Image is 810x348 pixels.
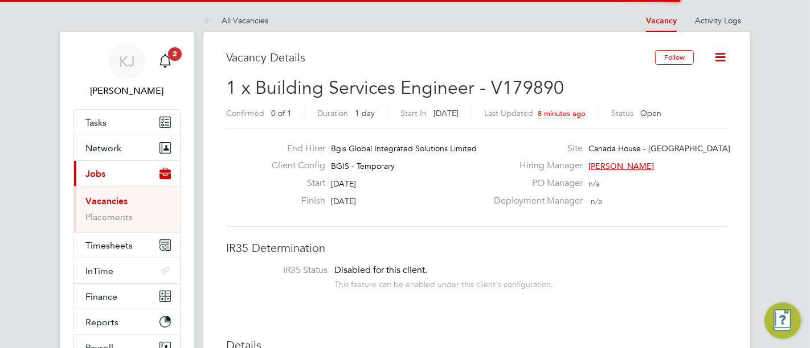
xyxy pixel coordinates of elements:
[263,143,325,155] label: End Hirer
[331,161,395,171] span: BGIS - Temporary
[764,303,801,339] button: Engage Resource Center
[85,117,107,128] span: Tasks
[74,233,180,258] button: Timesheets
[317,108,348,118] label: Duration
[119,54,135,69] span: KJ
[238,264,328,276] label: IR35 Status
[85,196,128,206] a: Vacancies
[85,240,133,251] span: Timesheets
[73,43,181,98] a: KJ[PERSON_NAME]
[85,212,133,222] a: Placements
[588,161,654,171] span: [PERSON_NAME]
[85,168,105,179] span: Jobs
[226,50,655,65] h3: Vacancy Details
[355,108,375,118] span: 1 day
[487,195,583,207] label: Deployment Manager
[487,177,583,189] label: PO Manager
[74,309,180,334] button: Reports
[203,15,268,26] a: All Vacancies
[85,266,113,276] span: InTime
[331,143,477,154] span: Bgis Global Integrated Solutions Limited
[331,196,356,206] span: [DATE]
[611,108,633,118] label: Status
[538,109,586,118] span: 8 minutes ago
[74,186,180,232] div: Jobs
[226,241,727,255] h3: IR35 Determination
[334,276,553,289] div: This feature can be enabled under this client's configuration.
[226,77,564,99] span: 1 x Building Services Engineer - V179890
[588,179,600,189] span: n/a
[655,50,694,65] button: Follow
[487,160,583,172] label: Hiring Manager
[433,108,459,118] span: [DATE]
[85,143,121,154] span: Network
[640,108,661,118] span: Open
[263,195,325,207] label: Finish
[487,143,583,155] label: Site
[74,135,180,160] button: Network
[74,110,180,135] a: Tasks
[226,108,264,118] label: Confirmed
[154,43,177,80] a: 2
[85,317,118,328] span: Reports
[74,258,180,283] button: InTime
[263,160,325,172] label: Client Config
[334,264,427,276] span: Disabled for this client.
[74,161,180,186] button: Jobs
[168,47,182,61] span: 2
[591,196,602,206] span: n/a
[74,284,180,309] button: Finance
[271,108,292,118] span: 0 of 1
[331,179,356,189] span: [DATE]
[695,15,741,26] a: Activity Logs
[588,143,730,154] span: Canada House - [GEOGRAPHIC_DATA]
[85,291,117,302] span: Finance
[400,108,427,118] label: Start In
[73,84,181,98] span: Kyle Johnson
[484,108,533,118] label: Last Updated
[263,177,325,189] label: Start
[646,16,677,26] a: Vacancy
